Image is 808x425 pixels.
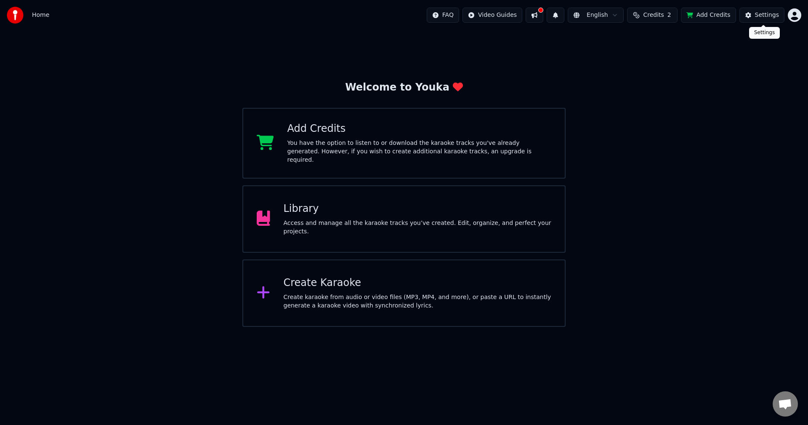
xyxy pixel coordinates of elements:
[462,8,522,23] button: Video Guides
[773,391,798,417] div: Open chat
[427,8,459,23] button: FAQ
[643,11,664,19] span: Credits
[284,276,552,290] div: Create Karaoke
[284,202,552,216] div: Library
[284,219,552,236] div: Access and manage all the karaoke tracks you’ve created. Edit, organize, and perfect your projects.
[749,27,780,39] div: Settings
[755,11,779,19] div: Settings
[7,7,24,24] img: youka
[345,81,463,94] div: Welcome to Youka
[287,122,552,136] div: Add Credits
[627,8,678,23] button: Credits2
[32,11,49,19] nav: breadcrumb
[667,11,671,19] span: 2
[284,293,552,310] div: Create karaoke from audio or video files (MP3, MP4, and more), or paste a URL to instantly genera...
[739,8,784,23] button: Settings
[681,8,736,23] button: Add Credits
[287,139,552,164] div: You have the option to listen to or download the karaoke tracks you've already generated. However...
[32,11,49,19] span: Home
